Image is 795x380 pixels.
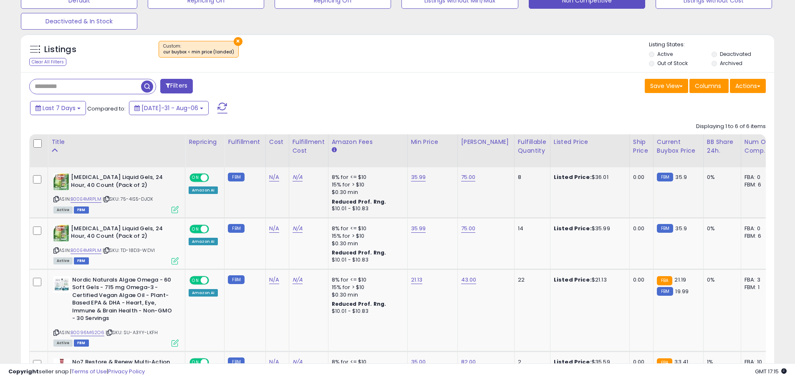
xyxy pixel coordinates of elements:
div: Amazon Fees [332,138,404,146]
a: 75.00 [461,173,476,181]
a: N/A [269,173,279,181]
small: FBM [657,224,673,233]
a: 43.00 [461,276,477,284]
div: $0.30 min [332,240,401,247]
div: Fulfillment [228,138,262,146]
span: All listings currently available for purchase on Amazon [53,340,73,347]
span: | SKU: TD-18D3-WDVI [103,247,155,254]
div: $21.13 [554,276,623,284]
div: $10.01 - $10.83 [332,205,401,212]
div: FBA: 0 [745,225,772,232]
span: 35.9 [675,224,687,232]
small: FBM [228,224,244,233]
div: FBA: 3 [745,276,772,284]
div: FBM: 6 [745,232,772,240]
button: Actions [730,79,766,93]
div: 22 [518,276,544,284]
button: Last 7 Days [30,101,86,115]
b: Listed Price: [554,276,592,284]
div: BB Share 24h. [707,138,737,155]
a: N/A [269,224,279,233]
b: Listed Price: [554,173,592,181]
div: ASIN: [53,276,179,346]
p: Listing States: [649,41,774,49]
div: $10.01 - $10.83 [332,308,401,315]
div: 15% for > $10 [332,181,401,189]
a: 75.00 [461,224,476,233]
span: ON [190,174,201,181]
div: Num of Comp. [745,138,775,155]
div: $0.30 min [332,189,401,196]
div: Listed Price [554,138,626,146]
img: 51gnBO0kixL._SL40_.jpg [53,174,69,190]
div: 14 [518,225,544,232]
div: seller snap | | [8,368,145,376]
span: Last 7 Days [43,104,76,112]
div: ASIN: [53,174,179,212]
button: × [234,37,242,46]
div: Min Price [411,138,454,146]
div: Repricing [189,138,221,146]
div: FBM: 6 [745,181,772,189]
div: 8% for <= $10 [332,276,401,284]
span: 21.19 [674,276,686,284]
div: Fulfillable Quantity [518,138,547,155]
button: [DATE]-31 - Aug-06 [129,101,209,115]
span: OFF [208,225,221,232]
a: N/A [269,276,279,284]
span: ON [190,225,201,232]
a: N/A [293,173,303,181]
a: 35.99 [411,224,426,233]
div: $36.01 [554,174,623,181]
b: Nordic Naturals Algae Omega - 60 Soft Gels - 715 mg Omega-3 - Certified Vegan Algae Oil - Plant-B... [72,276,174,325]
img: 51gnBO0kixL._SL40_.jpg [53,225,69,242]
span: 2025-08-14 17:15 GMT [755,367,787,375]
span: | SKU: SU-A3YY-LKFH [106,329,158,336]
b: Reduced Prof. Rng. [332,198,386,205]
a: 21.13 [411,276,423,284]
span: FBM [74,257,89,264]
span: OFF [208,277,221,284]
button: Columns [689,79,729,93]
div: 15% for > $10 [332,284,401,291]
small: FBM [657,287,673,296]
span: 19.99 [675,287,689,295]
small: FBM [228,173,244,181]
span: 35.9 [675,173,687,181]
div: 0% [707,225,734,232]
div: 8 [518,174,544,181]
label: Archived [720,60,742,67]
span: All listings currently available for purchase on Amazon [53,257,73,264]
h5: Listings [44,44,76,55]
button: Filters [160,79,193,93]
div: Ship Price [633,138,650,155]
span: FBM [74,206,89,214]
div: 0% [707,174,734,181]
div: 8% for <= $10 [332,225,401,232]
a: 35.99 [411,173,426,181]
small: FBM [657,173,673,181]
div: 0.00 [633,276,647,284]
span: OFF [208,174,221,181]
div: ASIN: [53,225,179,264]
a: B00E4MRPLM [71,196,101,203]
div: 15% for > $10 [332,232,401,240]
img: 41GIpAwkLVL._SL40_.jpg [53,276,70,293]
span: FBM [74,340,89,347]
button: Deactivated & In Stock [21,13,137,30]
span: Columns [695,82,721,90]
div: Amazon AI [189,238,218,245]
a: N/A [293,276,303,284]
div: Current Buybox Price [657,138,700,155]
a: Privacy Policy [108,367,145,375]
div: 0% [707,276,734,284]
div: 0.00 [633,174,647,181]
b: [MEDICAL_DATA] Liquid Gels, 24 Hour, 40 Count (Pack of 2) [71,225,172,242]
b: [MEDICAL_DATA] Liquid Gels, 24 Hour, 40 Count (Pack of 2) [71,174,172,191]
div: [PERSON_NAME] [461,138,511,146]
a: B0096M62O6 [71,329,104,336]
span: | SKU: 75-4IS5-DJOX [103,196,153,202]
b: Reduced Prof. Rng. [332,300,386,307]
b: Listed Price: [554,224,592,232]
div: Amazon AI [189,186,218,194]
